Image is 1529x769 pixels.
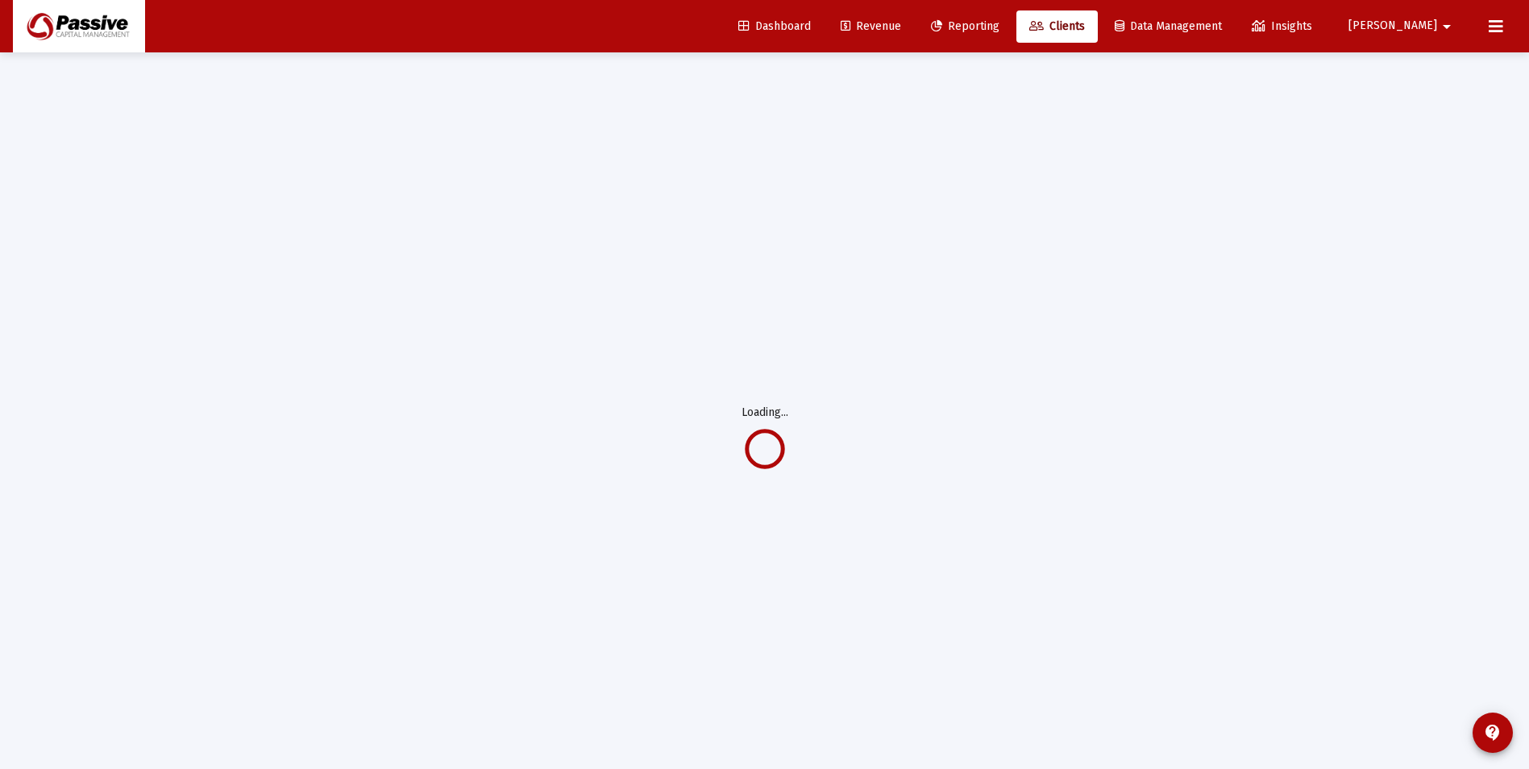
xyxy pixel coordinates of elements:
img: Dashboard [25,10,133,43]
a: Clients [1016,10,1098,43]
a: Insights [1239,10,1325,43]
span: [PERSON_NAME] [1348,19,1437,33]
span: Insights [1252,19,1312,33]
span: Dashboard [738,19,811,33]
span: Data Management [1115,19,1222,33]
span: Clients [1029,19,1085,33]
mat-icon: contact_support [1483,723,1502,742]
a: Reporting [918,10,1012,43]
a: Dashboard [725,10,824,43]
a: Data Management [1102,10,1235,43]
button: [PERSON_NAME] [1329,10,1476,42]
mat-icon: arrow_drop_down [1437,10,1456,43]
a: Revenue [828,10,914,43]
span: Reporting [931,19,999,33]
span: Revenue [841,19,901,33]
